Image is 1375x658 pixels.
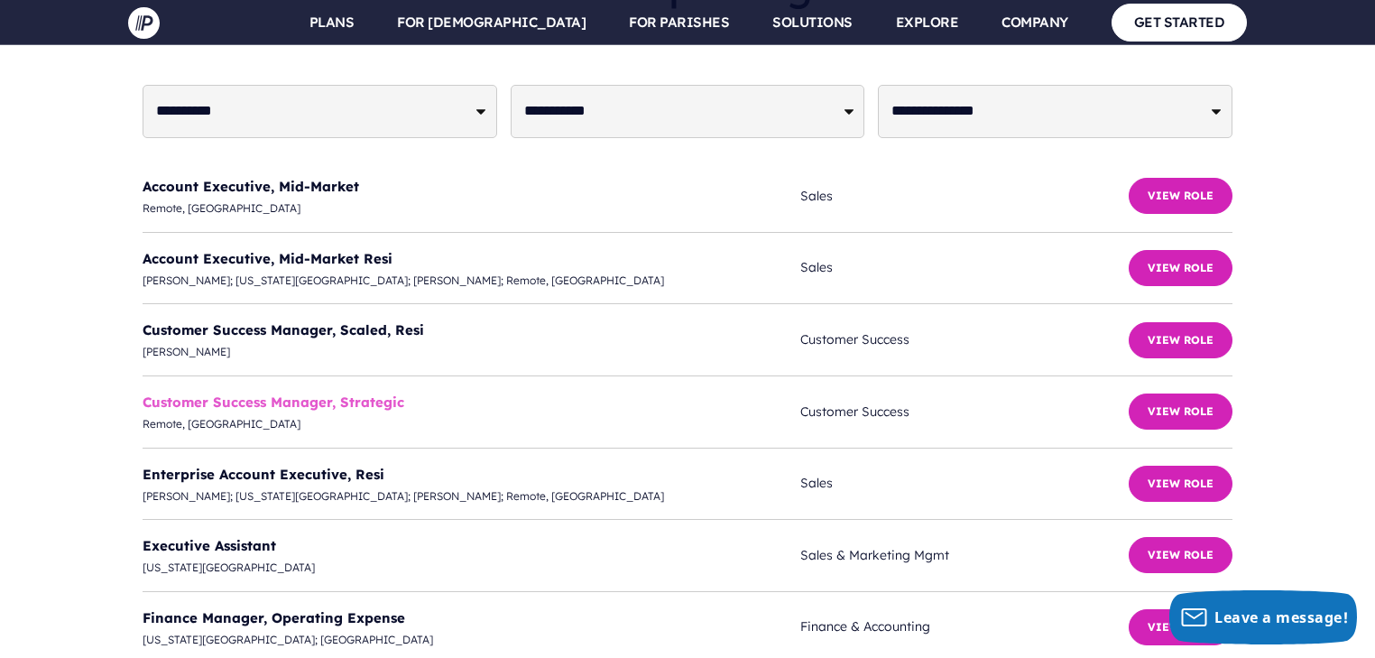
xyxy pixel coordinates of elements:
[143,609,405,626] a: Finance Manager, Operating Expense
[143,487,800,506] span: [PERSON_NAME]; [US_STATE][GEOGRAPHIC_DATA]; [PERSON_NAME]; Remote, [GEOGRAPHIC_DATA]
[143,466,384,483] a: Enterprise Account Executive, Resi
[1214,607,1348,627] span: Leave a message!
[800,472,1129,495] span: Sales
[1129,537,1232,573] button: View Role
[1129,250,1232,286] button: View Role
[800,185,1129,208] span: Sales
[1129,394,1232,430] button: View Role
[143,342,800,362] span: [PERSON_NAME]
[1169,590,1357,644] button: Leave a message!
[800,544,1129,567] span: Sales & Marketing Mgmt
[143,250,392,267] a: Account Executive, Mid-Market Resi
[143,271,800,291] span: [PERSON_NAME]; [US_STATE][GEOGRAPHIC_DATA]; [PERSON_NAME]; Remote, [GEOGRAPHIC_DATA]
[143,537,276,554] a: Executive Assistant
[143,394,404,411] a: Customer Success Manager, Strategic
[800,329,1129,351] span: Customer Success
[143,199,800,218] span: Remote, [GEOGRAPHIC_DATA]
[143,414,800,434] span: Remote, [GEOGRAPHIC_DATA]
[800,616,1129,638] span: Finance & Accounting
[800,256,1129,279] span: Sales
[800,401,1129,423] span: Customer Success
[1129,466,1232,502] button: View Role
[1129,609,1232,645] button: View Role
[1112,4,1248,41] a: GET STARTED
[1129,178,1232,214] button: View Role
[1129,322,1232,358] button: View Role
[143,321,424,338] a: Customer Success Manager, Scaled, Resi
[143,630,800,650] span: [US_STATE][GEOGRAPHIC_DATA]; [GEOGRAPHIC_DATA]
[143,178,359,195] a: Account Executive, Mid-Market
[143,558,800,578] span: [US_STATE][GEOGRAPHIC_DATA]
